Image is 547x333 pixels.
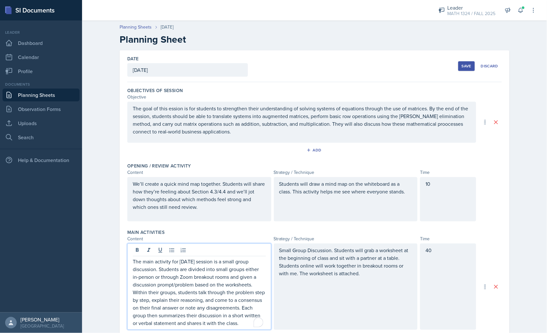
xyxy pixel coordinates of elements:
a: Observation Forms [3,103,80,115]
a: Dashboard [3,37,80,49]
div: Discard [481,64,498,69]
a: Planning Sheets [3,89,80,101]
a: Uploads [3,117,80,130]
p: 40 [425,246,471,254]
div: [GEOGRAPHIC_DATA] [21,323,64,329]
div: Help & Documentation [3,154,80,166]
div: [DATE] [161,24,173,30]
h2: Planning Sheet [120,34,509,45]
div: Documents [3,81,80,87]
div: Add [308,148,322,153]
div: Time [420,169,476,176]
p: The main activity for [DATE] session is a small group discussion. Students are divided into small... [133,258,266,327]
label: Main Activities [127,229,164,235]
p: Small Group Discussion. Students will grab a worksheet at the beginning of class and sit with a p... [279,246,412,277]
div: Strategy / Technique [274,169,418,176]
div: [PERSON_NAME] [21,316,64,323]
label: Opening / Review Activity [127,163,191,169]
button: Add [304,145,325,155]
a: Search [3,131,80,144]
div: Objective [127,94,476,100]
div: Leader [3,30,80,35]
p: 10 [425,180,471,188]
p: Students will draw a mind map on the whiteboard as a class. This activity helps me see where ever... [279,180,412,195]
button: Discard [477,61,502,71]
button: Save [458,61,475,71]
div: Leader [448,4,496,12]
div: Content [127,235,271,242]
div: MATH 1324 / FALL 2025 [448,10,496,17]
div: To enrich screen reader interactions, please activate Accessibility in Grammarly extension settings [133,258,266,327]
p: We’ll create a quick mind map together. Students will share how they’re feeling about Section 4.3... [133,180,266,211]
div: Save [462,64,471,69]
label: Date [127,55,139,62]
div: Content [127,169,271,176]
label: Objectives of Session [127,87,183,94]
div: Strategy / Technique [274,235,418,242]
a: Profile [3,65,80,78]
a: Calendar [3,51,80,64]
p: The goal of this ession is for students to strengthen their understanding of solving systems of e... [133,105,471,135]
div: Time [420,235,476,242]
a: Planning Sheets [120,24,152,30]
